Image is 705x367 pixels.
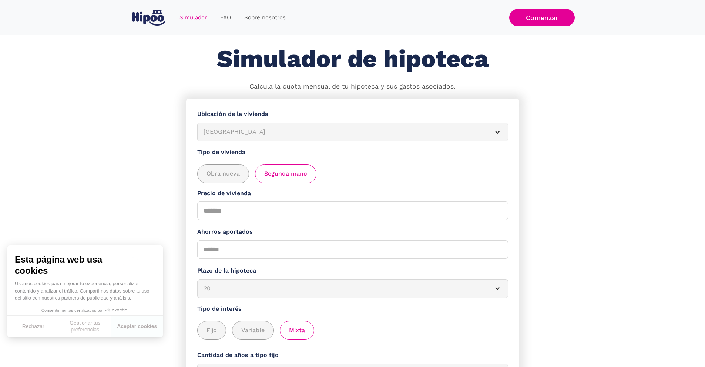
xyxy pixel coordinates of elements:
[197,110,508,119] label: Ubicación de la vivienda
[204,127,484,137] div: [GEOGRAPHIC_DATA]
[207,169,240,179] span: Obra nueva
[214,10,238,25] a: FAQ
[241,326,265,335] span: Variable
[131,7,167,29] a: home
[197,227,508,237] label: Ahorros aportados
[204,284,484,293] div: 20
[207,326,217,335] span: Fijo
[509,9,575,26] a: Comenzar
[238,10,292,25] a: Sobre nosotros
[197,351,508,360] label: Cantidad de años a tipo fijo
[197,266,508,276] label: Plazo de la hipoteca
[197,279,508,298] article: 20
[197,164,508,183] div: add_description_here
[217,46,489,73] h1: Simulador de hipoteca
[264,169,307,179] span: Segunda mano
[249,82,456,91] p: Calcula la cuota mensual de tu hipoteca y sus gastos asociados.
[197,321,508,340] div: add_description_here
[289,326,305,335] span: Mixta
[197,304,508,314] label: Tipo de interés
[197,123,508,141] article: [GEOGRAPHIC_DATA]
[173,10,214,25] a: Simulador
[197,148,508,157] label: Tipo de vivienda
[197,189,508,198] label: Precio de vivienda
